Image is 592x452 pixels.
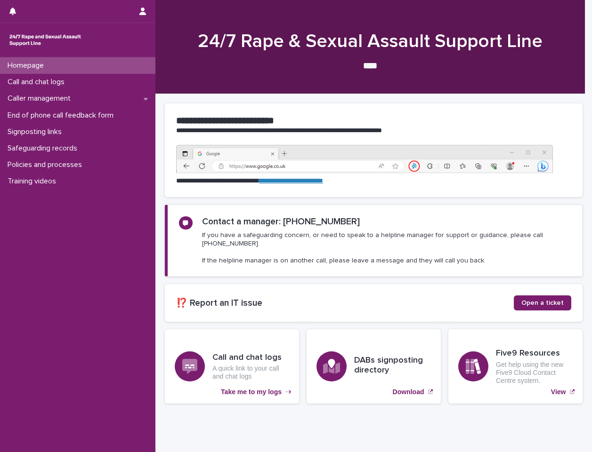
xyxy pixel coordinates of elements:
[393,388,424,396] p: Download
[202,216,360,227] h2: Contact a manager: [PHONE_NUMBER]
[496,361,573,384] p: Get help using the new Five9 Cloud Contact Centre system.
[496,349,573,359] h3: Five9 Resources
[212,365,289,381] p: A quick link to your call and chat logs
[354,356,431,376] h3: DABs signposting directory
[4,127,69,136] p: Signposting links
[176,298,514,309] h2: ⁉️ Report an IT issue
[4,160,89,169] p: Policies and processes
[165,30,576,53] h1: 24/7 Rape & Sexual Assault Support Line
[4,177,64,186] p: Training videos
[212,353,289,363] h3: Call and chat logs
[4,78,72,87] p: Call and chat logs
[307,329,441,404] a: Download
[165,329,299,404] a: Take me to my logs
[521,300,564,306] span: Open a ticket
[4,61,51,70] p: Homepage
[4,144,85,153] p: Safeguarding records
[221,388,282,396] p: Take me to my logs
[202,231,571,265] p: If you have a safeguarding concern, or need to speak to a helpline manager for support or guidanc...
[176,145,553,173] img: https%3A%2F%2Fcdn.document360.io%2F0deca9d6-0dac-4e56-9e8f-8d9979bfce0e%2FImages%2FDocumentation%...
[4,94,78,103] p: Caller management
[551,388,566,396] p: View
[4,111,121,120] p: End of phone call feedback form
[8,31,83,49] img: rhQMoQhaT3yELyF149Cw
[514,295,571,310] a: Open a ticket
[448,329,583,404] a: View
